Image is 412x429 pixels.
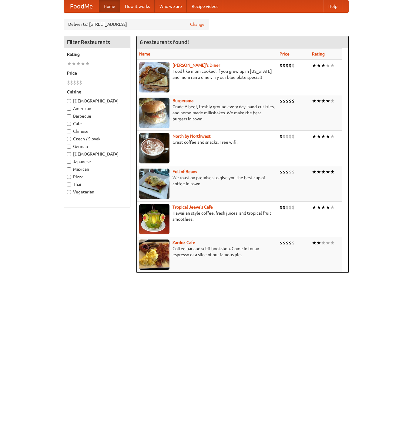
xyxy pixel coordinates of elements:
[312,169,317,175] li: ★
[67,143,127,149] label: German
[173,240,195,245] a: Zardoz Cafe
[139,240,169,270] img: zardoz.jpg
[67,174,127,180] label: Pizza
[286,62,289,69] li: $
[173,169,197,174] a: Full of Beans
[67,181,127,187] label: Thai
[67,114,71,118] input: Barbecue
[321,169,326,175] li: ★
[289,204,292,211] li: $
[283,204,286,211] li: $
[67,190,71,194] input: Vegetarian
[321,240,326,246] li: ★
[312,240,317,246] li: ★
[289,98,292,104] li: $
[326,62,330,69] li: ★
[317,133,321,140] li: ★
[317,204,321,211] li: ★
[330,240,335,246] li: ★
[330,169,335,175] li: ★
[321,133,326,140] li: ★
[187,0,223,12] a: Recipe videos
[64,19,209,30] div: Deliver to: [STREET_ADDRESS]
[67,89,127,95] h5: Cuisine
[280,133,283,140] li: $
[67,122,71,126] input: Cafe
[173,134,211,139] a: North by Northwest
[64,36,130,48] h4: Filter Restaurants
[280,240,283,246] li: $
[292,62,295,69] li: $
[321,98,326,104] li: ★
[67,121,127,127] label: Cafe
[67,129,71,133] input: Chinese
[173,98,193,103] a: Burgerama
[292,98,295,104] li: $
[280,52,290,56] a: Price
[67,128,127,134] label: Chinese
[139,246,275,258] p: Coffee bar and sci-fi bookshop. Come in for an espresso or a slice of our famous pie.
[67,159,127,165] label: Japanese
[292,204,295,211] li: $
[292,133,295,140] li: $
[70,79,73,86] li: $
[321,62,326,69] li: ★
[73,79,76,86] li: $
[67,137,71,141] input: Czech / Slovak
[139,62,169,92] img: sallys.jpg
[317,169,321,175] li: ★
[67,79,70,86] li: $
[173,205,213,209] a: Tropical Jeeve's Cafe
[76,79,79,86] li: $
[72,60,76,67] li: ★
[280,62,283,69] li: $
[286,240,289,246] li: $
[326,204,330,211] li: ★
[330,133,335,140] li: ★
[326,240,330,246] li: ★
[326,133,330,140] li: ★
[312,98,317,104] li: ★
[139,210,275,222] p: Hawaiian style coffee, fresh juices, and tropical fruit smoothies.
[139,175,275,187] p: We roast on premises to give you the best cup of coffee in town.
[173,63,220,68] a: [PERSON_NAME]'s Diner
[67,136,127,142] label: Czech / Slovak
[283,133,286,140] li: $
[190,21,205,27] a: Change
[67,167,71,171] input: Mexican
[139,68,275,80] p: Food like mom cooked, if you grew up in [US_STATE] and mom ran a diner. Try our blue plate special!
[323,0,342,12] a: Help
[326,169,330,175] li: ★
[139,204,169,234] img: jeeves.jpg
[76,60,81,67] li: ★
[79,79,82,86] li: $
[283,62,286,69] li: $
[67,151,127,157] label: [DEMOGRAPHIC_DATA]
[312,62,317,69] li: ★
[280,98,283,104] li: $
[140,39,189,45] ng-pluralize: 6 restaurants found!
[67,99,71,103] input: [DEMOGRAPHIC_DATA]
[67,113,127,119] label: Barbecue
[67,106,127,112] label: American
[312,204,317,211] li: ★
[67,189,127,195] label: Vegetarian
[283,240,286,246] li: $
[286,169,289,175] li: $
[67,51,127,57] h5: Rating
[280,204,283,211] li: $
[67,70,127,76] h5: Price
[286,98,289,104] li: $
[289,133,292,140] li: $
[67,107,71,111] input: American
[286,204,289,211] li: $
[99,0,120,12] a: Home
[317,240,321,246] li: ★
[67,166,127,172] label: Mexican
[326,98,330,104] li: ★
[289,169,292,175] li: $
